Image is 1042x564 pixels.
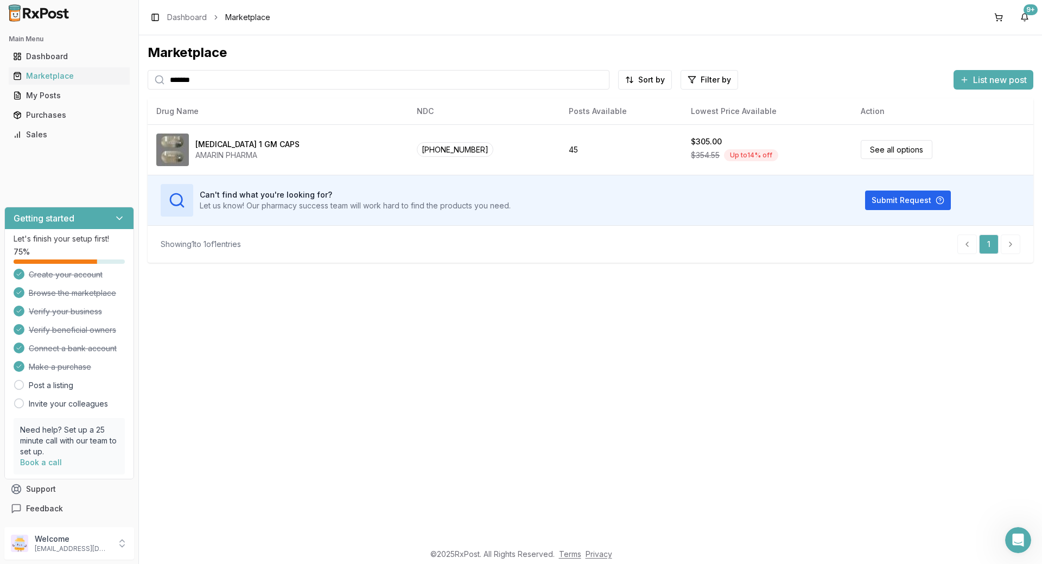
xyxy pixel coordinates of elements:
[4,4,74,22] img: RxPost Logo
[4,67,134,85] button: Marketplace
[954,75,1033,86] a: List new post
[20,424,118,457] p: Need help? Set up a 25 minute call with our team to set up.
[559,549,581,559] a: Terms
[724,149,778,161] div: Up to 14 % off
[1005,527,1031,553] iframe: Intercom live chat
[13,71,125,81] div: Marketplace
[865,191,951,210] button: Submit Request
[973,73,1027,86] span: List new post
[200,189,511,200] h3: Can't find what you're looking for?
[156,134,189,166] img: Vascepa 1 GM CAPS
[29,288,116,299] span: Browse the marketplace
[29,325,116,335] span: Verify beneficial owners
[29,306,102,317] span: Verify your business
[9,66,130,86] a: Marketplace
[195,139,300,150] div: [MEDICAL_DATA] 1 GM CAPS
[4,499,134,518] button: Feedback
[14,212,74,225] h3: Getting started
[13,110,125,121] div: Purchases
[560,98,682,124] th: Posts Available
[161,239,241,250] div: Showing 1 to 1 of 1 entries
[167,12,207,23] a: Dashboard
[979,235,999,254] a: 1
[29,269,103,280] span: Create your account
[417,142,493,157] span: [PHONE_NUMBER]
[701,74,731,85] span: Filter by
[35,544,110,553] p: [EMAIL_ADDRESS][DOMAIN_NAME]
[167,12,270,23] nav: breadcrumb
[560,124,682,175] td: 45
[618,70,672,90] button: Sort by
[13,51,125,62] div: Dashboard
[35,534,110,544] p: Welcome
[691,150,720,161] span: $354.55
[29,343,117,354] span: Connect a bank account
[200,200,511,211] p: Let us know! Our pharmacy success team will work hard to find the products you need.
[9,86,130,105] a: My Posts
[681,70,738,90] button: Filter by
[148,44,1033,61] div: Marketplace
[1024,4,1038,15] div: 9+
[682,98,852,124] th: Lowest Price Available
[20,458,62,467] a: Book a call
[13,129,125,140] div: Sales
[14,246,30,257] span: 75 %
[408,98,560,124] th: NDC
[638,74,665,85] span: Sort by
[9,35,130,43] h2: Main Menu
[29,362,91,372] span: Make a purchase
[861,140,932,159] a: See all options
[691,136,722,147] div: $305.00
[225,12,270,23] span: Marketplace
[9,47,130,66] a: Dashboard
[586,549,612,559] a: Privacy
[11,535,28,552] img: User avatar
[957,235,1020,254] nav: pagination
[29,380,73,391] a: Post a listing
[4,106,134,124] button: Purchases
[29,398,108,409] a: Invite your colleagues
[954,70,1033,90] button: List new post
[852,98,1033,124] th: Action
[13,90,125,101] div: My Posts
[9,125,130,144] a: Sales
[4,48,134,65] button: Dashboard
[195,150,300,161] div: AMARIN PHARMA
[1016,9,1033,26] button: 9+
[4,479,134,499] button: Support
[26,503,63,514] span: Feedback
[14,233,125,244] p: Let's finish your setup first!
[4,126,134,143] button: Sales
[4,87,134,104] button: My Posts
[9,105,130,125] a: Purchases
[148,98,408,124] th: Drug Name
